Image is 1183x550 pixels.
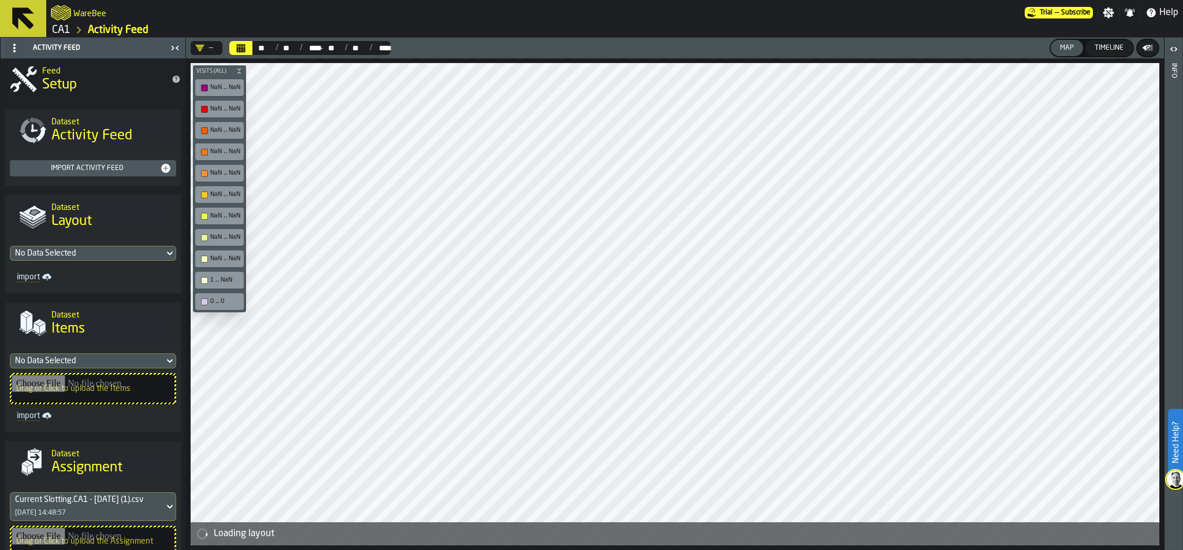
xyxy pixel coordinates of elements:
[1,58,185,100] div: title-Setup
[214,527,1155,541] div: Loading layout
[210,169,240,177] div: NaN ... NaN
[193,65,246,77] button: button-
[1165,38,1182,550] header: Info
[193,270,246,291] div: button-toolbar-undefined
[193,248,246,270] div: button-toolbar-undefined
[193,120,246,141] div: button-toolbar-undefined
[15,509,66,517] div: [DATE] 14:48:57
[51,459,122,477] span: Assignment
[5,109,181,151] div: title-Activity Feed
[73,7,106,19] h2: Sub Title
[10,246,176,261] div: DropdownMenuValue-No Data Selected
[51,308,172,320] h2: Sub Title
[51,115,172,127] h2: Sub Title
[193,205,246,227] div: button-toolbar-undefined
[51,23,615,37] nav: Breadcrumb
[254,43,267,53] div: Select date range
[198,103,241,115] div: NaN ... NaN
[193,98,246,120] div: button-toolbar-undefined
[12,409,174,423] a: link-to-/wh/i/76e2a128-1b54-4d66-80d4-05ae4c277723/import/items/
[1061,9,1091,17] span: Subscribe
[15,356,159,366] div: DropdownMenuValue-No Data Selected
[167,41,183,55] label: button-toggle-Close me
[88,24,148,36] a: link-to-/wh/i/76e2a128-1b54-4d66-80d4-05ae4c277723/feed/da221332-8753-4be1-a6c6-b415bb38d250
[12,270,88,284] a: link-to-/wh/i/76e2a128-1b54-4d66-80d4-05ae4c277723/import/layout/
[210,276,240,284] div: 1 ... NaN
[198,253,241,265] div: NaN ... NaN
[210,234,240,241] div: NaN ... NaN
[210,298,240,305] div: 0 ... 0
[198,124,241,136] div: NaN ... NaN
[1166,40,1182,61] label: button-toggle-Open
[5,441,181,483] div: title-Assignment
[51,320,85,338] span: Items
[210,255,240,263] div: NaN ... NaN
[1137,40,1158,56] button: button-
[1025,7,1093,19] div: Menu Subscription
[193,227,246,248] div: button-toolbar-undefined
[198,274,241,286] div: 1 ... NaN
[194,68,233,75] span: Visits (All)
[193,77,246,98] div: button-toolbar-undefined
[198,146,241,158] div: NaN ... NaN
[193,184,246,205] div: button-toolbar-undefined
[193,141,246,163] div: button-toolbar-undefined
[278,43,292,53] div: Select date range
[229,41,390,55] div: Select date range
[51,201,172,212] h2: Sub Title
[198,82,241,94] div: NaN ... NaN
[1055,9,1059,17] span: —
[210,212,240,220] div: NaN ... NaN
[1159,6,1178,20] span: Help
[210,191,240,198] div: NaN ... NaN
[42,64,162,76] h2: Sub Title
[5,302,181,344] div: title-Items
[193,291,246,312] div: button-toolbar-undefined
[10,353,176,368] div: DropdownMenuValue-No Data Selected
[323,43,337,53] div: Select date range
[1085,40,1133,56] button: button-Timeline
[52,24,70,36] a: link-to-/wh/i/76e2a128-1b54-4d66-80d4-05ae4c277723
[195,43,213,53] div: DropdownMenuValue-
[292,43,303,53] div: /
[210,148,240,156] div: NaN ... NaN
[14,164,160,172] div: Import Activity Feed
[229,41,252,55] button: Select date range
[198,167,241,179] div: NaN ... NaN
[15,249,159,258] div: DropdownMenuValue-No Data Selected
[1098,7,1119,19] label: button-toggle-Settings
[210,105,240,113] div: NaN ... NaN
[51,127,132,145] span: Activity Feed
[1025,7,1093,19] a: link-to-/wh/i/76e2a128-1b54-4d66-80d4-05ae4c277723/pricing/
[348,43,361,53] div: Select date range
[1040,9,1052,17] span: Trial
[51,447,172,459] h2: Sub Title
[362,43,373,53] div: /
[198,210,241,222] div: NaN ... NaN
[1051,40,1083,56] button: button-Map
[210,127,240,134] div: NaN ... NaN
[193,163,246,184] div: button-toolbar-undefined
[1090,44,1128,52] div: Timeline
[10,492,176,521] div: DropdownMenuValue-5342de57-2c6a-4523-8e23-c572437e2c37[DATE] 14:48:57
[5,195,181,237] div: title-Layout
[191,41,222,55] div: DropdownMenuValue-
[198,296,241,308] div: 0 ... 0
[1170,61,1178,547] div: Info
[12,375,174,403] input: Drag or Click to upload the Items
[198,189,241,201] div: NaN ... NaN
[303,43,316,53] div: Select date range
[1119,7,1140,19] label: button-toggle-Notifications
[210,84,240,91] div: NaN ... NaN
[198,231,241,243] div: NaN ... NaN
[3,39,167,57] div: Activity Feed
[373,43,386,53] div: Select date range
[10,160,176,176] button: button-Import Activity Feed
[1169,410,1182,475] label: Need Help?
[51,212,92,231] span: Layout
[1055,44,1078,52] div: Map
[51,2,71,23] a: logo-header
[1141,6,1183,20] label: button-toggle-Help
[317,43,323,53] span: —
[15,495,159,504] div: DropdownMenuValue-5342de57-2c6a-4523-8e23-c572437e2c37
